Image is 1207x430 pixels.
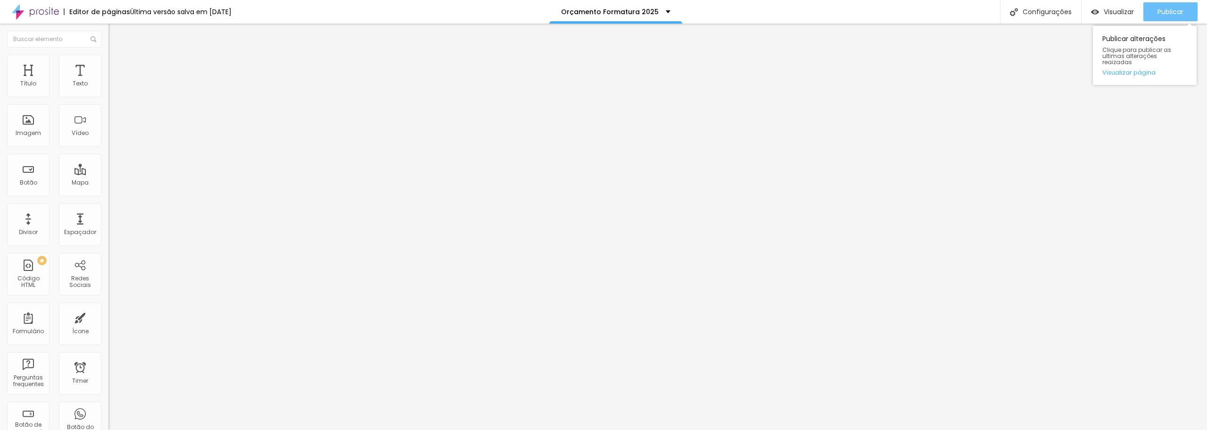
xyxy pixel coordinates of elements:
iframe: Editor [108,24,1207,430]
div: Perguntas frequentes [9,374,47,388]
div: Botão [20,179,37,186]
div: Ícone [72,328,89,335]
img: Icone [91,36,96,42]
div: Vídeo [72,130,89,136]
a: Visualizar página [1102,69,1187,76]
img: Icone [1010,8,1018,16]
span: Visualizar [1104,8,1134,16]
div: Formulário [13,328,44,335]
div: Editor de páginas [64,8,130,15]
div: Mapa [72,179,89,186]
span: Clique para publicar as ultimas alterações reaizadas [1102,47,1187,66]
div: Código HTML [9,275,47,289]
div: Divisor [19,229,38,236]
div: Timer [72,378,88,384]
div: Título [20,80,36,87]
button: Publicar [1143,2,1198,21]
div: Espaçador [64,229,96,236]
div: Publicar alterações [1093,26,1197,85]
div: Última versão salva em [DATE] [130,8,231,15]
input: Buscar elemento [7,31,101,48]
div: Imagem [16,130,41,136]
button: Visualizar [1082,2,1143,21]
div: Redes Sociais [61,275,99,289]
p: Orçamento Formatura 2025 [561,8,659,15]
span: Publicar [1157,8,1183,16]
div: Texto [73,80,88,87]
img: view-1.svg [1091,8,1099,16]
